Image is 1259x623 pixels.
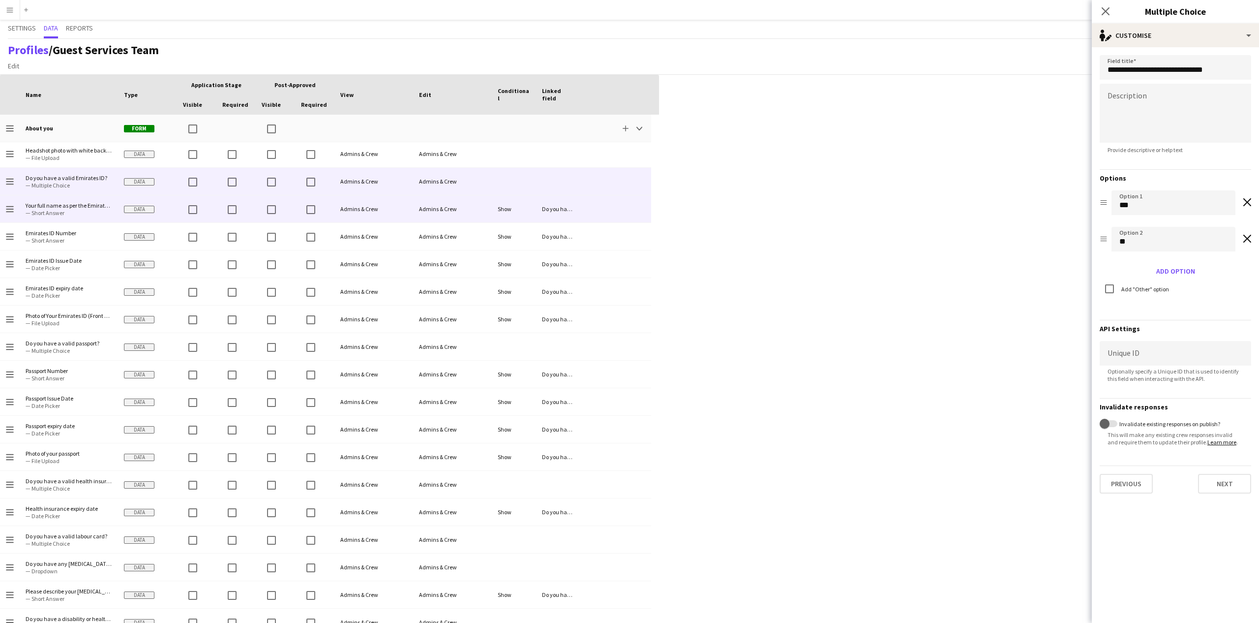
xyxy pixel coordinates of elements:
[124,125,154,132] span: Form
[26,595,112,602] span: — Short Answer
[26,209,112,217] span: — Short Answer
[124,91,138,98] span: Type
[1119,285,1169,293] label: Add "Other" option
[413,306,492,333] div: Admins & Crew
[124,261,154,268] span: Data
[334,554,413,581] div: Admins & Crew
[1207,438,1236,446] a: Learn more
[1100,324,1251,333] h3: API Settings
[334,140,413,167] div: Admins & Crew
[191,81,241,89] span: Application stage
[542,87,574,102] span: Linked field
[413,333,492,360] div: Admins & Crew
[413,498,492,526] div: Admins & Crew
[413,223,492,250] div: Admins & Crew
[26,237,112,244] span: — Short Answer
[124,343,154,351] span: Data
[413,250,492,278] div: Admins & Crew
[492,416,536,443] div: Show
[124,371,154,378] span: Data
[26,257,112,264] span: Emirates ID Issue Date
[492,306,536,333] div: Show
[536,278,580,305] div: Do you have a valid Emirates ID?
[340,91,354,98] span: View
[124,481,154,489] span: Data
[124,206,154,213] span: Data
[26,485,112,492] span: — Multiple Choice
[66,25,93,31] span: Reports
[1100,431,1251,446] span: This will make any existing crew responses invalid and require them to update their profile. .
[334,278,413,305] div: Admins & Crew
[26,312,112,319] span: Photo of Your Emirates ID (Front & Back)
[536,223,580,250] div: Do you have a valid Emirates ID?
[419,91,431,98] span: Edit
[124,233,154,241] span: Data
[536,416,580,443] div: Do you have a valid passport?
[301,101,327,108] span: Required
[492,223,536,250] div: Show
[26,182,112,189] span: — Multiple Choice
[26,422,112,430] span: Passport expiry date
[413,526,492,553] div: Admins & Crew
[536,306,580,333] div: Do you have a valid Emirates ID?
[413,140,492,167] div: Admins & Crew
[124,536,154,544] span: Data
[334,526,413,553] div: Admins & Crew
[1100,174,1251,183] h3: Options
[413,416,492,443] div: Admins & Crew
[413,388,492,415] div: Admins & Crew
[26,512,112,520] span: — Date Picker
[492,581,536,608] div: Show
[26,91,41,98] span: Name
[413,168,492,195] div: Admins & Crew
[536,443,580,470] div: Do you have a valid passport?
[536,195,580,222] div: Do you have a valid Emirates ID?
[536,388,580,415] div: Do you have a valid passport?
[1198,474,1251,494] button: Next
[26,532,112,540] span: Do you have a valid labour card?
[413,471,492,498] div: Admins & Crew
[1152,263,1199,279] button: Add option
[124,509,154,516] span: Data
[124,454,154,461] span: Data
[536,581,580,608] div: Do you have any [MEDICAL_DATA]?
[26,154,112,161] span: — File Upload
[26,367,112,374] span: Passport Number
[334,443,413,470] div: Admins & Crew
[26,340,112,347] span: Do you have a valid passport?
[536,250,580,278] div: Do you have a valid Emirates ID?
[492,250,536,278] div: Show
[274,81,316,89] span: Post-Approved
[492,195,536,222] div: Show
[492,278,536,305] div: Show
[26,202,112,209] span: Your full name as per the Emirates ID
[124,399,154,406] span: Data
[26,229,112,237] span: Emirates ID Number
[334,195,413,222] div: Admins & Crew
[262,101,281,108] span: Visible
[334,361,413,388] div: Admins & Crew
[26,477,112,485] span: Do you have a valid health insurance?
[4,60,23,72] a: Edit
[536,361,580,388] div: Do you have a valid passport?
[124,288,154,296] span: Data
[124,316,154,323] span: Data
[492,498,536,526] div: Show
[1092,5,1259,18] h3: Multiple Choice
[413,278,492,305] div: Admins & Crew
[26,567,112,575] span: — Dropdown
[183,101,202,108] span: Visible
[334,223,413,250] div: Admins & Crew
[26,560,112,567] span: Do you have any [MEDICAL_DATA]?
[8,43,159,58] h1: /
[1100,368,1251,382] span: Optionally specify a Unique ID that is used to identify this field when interacting with the API.
[413,554,492,581] div: Admins & Crew
[1100,403,1251,411] h3: Invalidate responses
[413,581,492,608] div: Admins & Crew
[1117,420,1220,428] label: Invalidate existing responses on publish?
[26,347,112,354] span: — Multiple Choice
[124,564,154,571] span: Data
[26,450,112,457] span: Photo of your passport
[334,168,413,195] div: Admins & Crew
[124,151,154,158] span: Data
